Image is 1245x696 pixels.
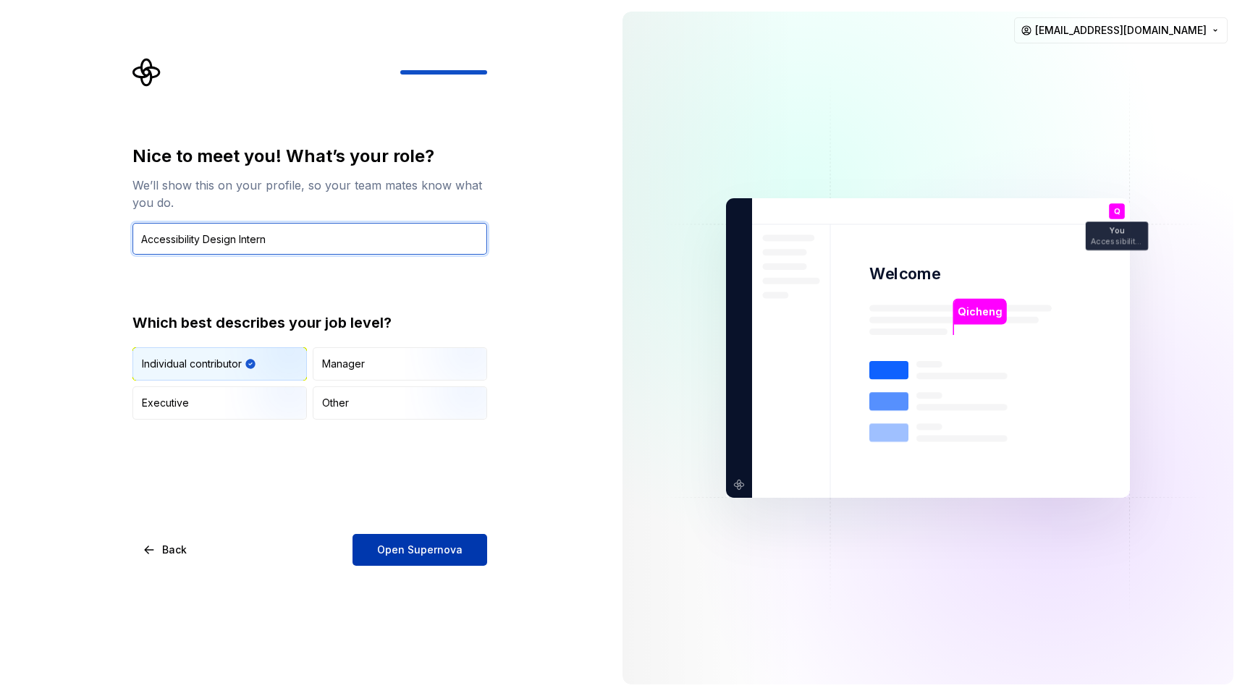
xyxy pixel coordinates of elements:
[132,534,199,566] button: Back
[1091,237,1143,245] p: Accessibility Design Intern
[132,313,487,333] div: Which best describes your job level?
[322,357,365,371] div: Manager
[1114,208,1120,216] p: Q
[869,263,940,284] p: Welcome
[958,304,1001,320] p: Qicheng
[132,145,487,168] div: Nice to meet you! What’s your role?
[132,223,487,255] input: Job title
[353,534,487,566] button: Open Supernova
[142,396,189,410] div: Executive
[1035,23,1207,38] span: [EMAIL_ADDRESS][DOMAIN_NAME]
[322,396,349,410] div: Other
[162,543,187,557] span: Back
[1110,227,1124,235] p: You
[132,177,487,211] div: We’ll show this on your profile, so your team mates know what you do.
[142,357,242,371] div: Individual contributor
[132,58,161,87] svg: Supernova Logo
[1014,17,1228,43] button: [EMAIL_ADDRESS][DOMAIN_NAME]
[377,543,463,557] span: Open Supernova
